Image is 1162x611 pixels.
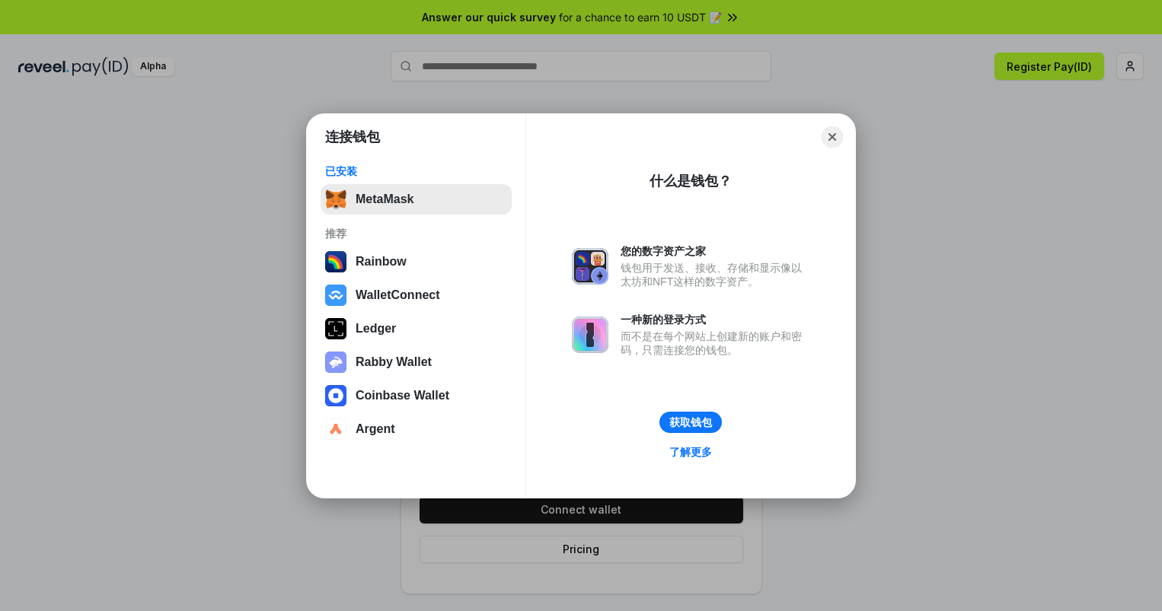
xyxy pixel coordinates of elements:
img: svg+xml,%3Csvg%20fill%3D%22none%22%20height%3D%2233%22%20viewBox%3D%220%200%2035%2033%22%20width%... [325,189,346,210]
img: svg+xml,%3Csvg%20xmlns%3D%22http%3A%2F%2Fwww.w3.org%2F2000%2Fsvg%22%20fill%3D%22none%22%20viewBox... [325,352,346,373]
button: Rainbow [321,247,512,277]
div: 您的数字资产之家 [621,244,809,258]
div: Argent [356,422,395,436]
div: Rabby Wallet [356,355,432,369]
img: svg+xml,%3Csvg%20width%3D%2228%22%20height%3D%2228%22%20viewBox%3D%220%200%2028%2028%22%20fill%3D... [325,385,346,406]
div: Ledger [356,322,396,336]
button: WalletConnect [321,280,512,310]
button: MetaMask [321,184,512,215]
div: 而不是在每个网站上创建新的账户和密码，只需连接您的钱包。 [621,329,809,357]
div: Rainbow [356,255,407,269]
div: 一种新的登录方式 [621,313,809,326]
button: 获取钱包 [659,412,722,433]
div: MetaMask [356,193,413,206]
img: svg+xml,%3Csvg%20width%3D%2228%22%20height%3D%2228%22%20viewBox%3D%220%200%2028%2028%22%20fill%3D... [325,285,346,306]
button: Close [822,126,843,148]
h1: 连接钱包 [325,128,380,146]
div: 什么是钱包？ [650,172,732,190]
img: svg+xml,%3Csvg%20xmlns%3D%22http%3A%2F%2Fwww.w3.org%2F2000%2Fsvg%22%20fill%3D%22none%22%20viewBox... [572,248,608,285]
button: Coinbase Wallet [321,380,512,411]
a: 了解更多 [660,442,721,462]
div: 已安装 [325,164,507,178]
img: svg+xml,%3Csvg%20width%3D%22120%22%20height%3D%22120%22%20viewBox%3D%220%200%20120%20120%22%20fil... [325,251,346,272]
button: Argent [321,414,512,444]
div: WalletConnect [356,288,440,302]
img: svg+xml,%3Csvg%20xmlns%3D%22http%3A%2F%2Fwww.w3.org%2F2000%2Fsvg%22%20fill%3D%22none%22%20viewBox... [572,317,608,353]
button: Ledger [321,313,512,344]
div: 了解更多 [669,445,712,459]
div: 钱包用于发送、接收、存储和显示像以太坊和NFT这样的数字资产。 [621,261,809,288]
img: svg+xml,%3Csvg%20width%3D%2228%22%20height%3D%2228%22%20viewBox%3D%220%200%2028%2028%22%20fill%3D... [325,418,346,440]
img: svg+xml,%3Csvg%20xmlns%3D%22http%3A%2F%2Fwww.w3.org%2F2000%2Fsvg%22%20width%3D%2228%22%20height%3... [325,318,346,339]
div: 获取钱包 [669,415,712,429]
div: Coinbase Wallet [356,389,449,403]
div: 推荐 [325,227,507,240]
button: Rabby Wallet [321,347,512,377]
